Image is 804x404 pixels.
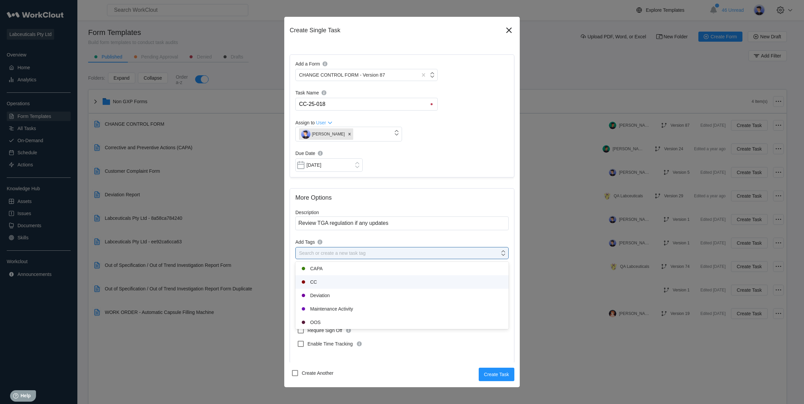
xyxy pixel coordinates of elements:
textarea: Review TGA regulation if any updates [295,216,509,230]
button: Create Task [479,368,514,381]
label: Create Another [290,368,335,378]
label: Due Date [295,150,363,158]
div: CHANGE CONTROL FORM - Version 87 [299,72,385,78]
div: Deviation [299,291,505,299]
div: Create Single Task [290,27,504,34]
span: Assign to [295,120,315,125]
input: MM/DD/YYYY [295,158,363,172]
div: CC [299,278,505,286]
img: user-5.png [301,129,310,139]
label: Task Name [295,89,438,98]
div: Maintenance Activity [299,305,505,313]
label: Description [295,210,509,216]
label: Enable Time Tracking [295,338,402,349]
div: Search or create a new task tag [299,250,366,256]
label: Add a Form [295,60,438,69]
div: [PERSON_NAME] [301,129,345,139]
label: Require Sign Off [295,325,402,336]
span: User [316,120,326,125]
h2: More Options [295,194,509,202]
span: Create Task [484,372,509,377]
label: Add Tags [295,238,509,247]
div: CAPA [299,265,505,273]
input: Enter a name for the task (use @ to reference form field values) [298,98,437,110]
div: OOS [299,318,505,326]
